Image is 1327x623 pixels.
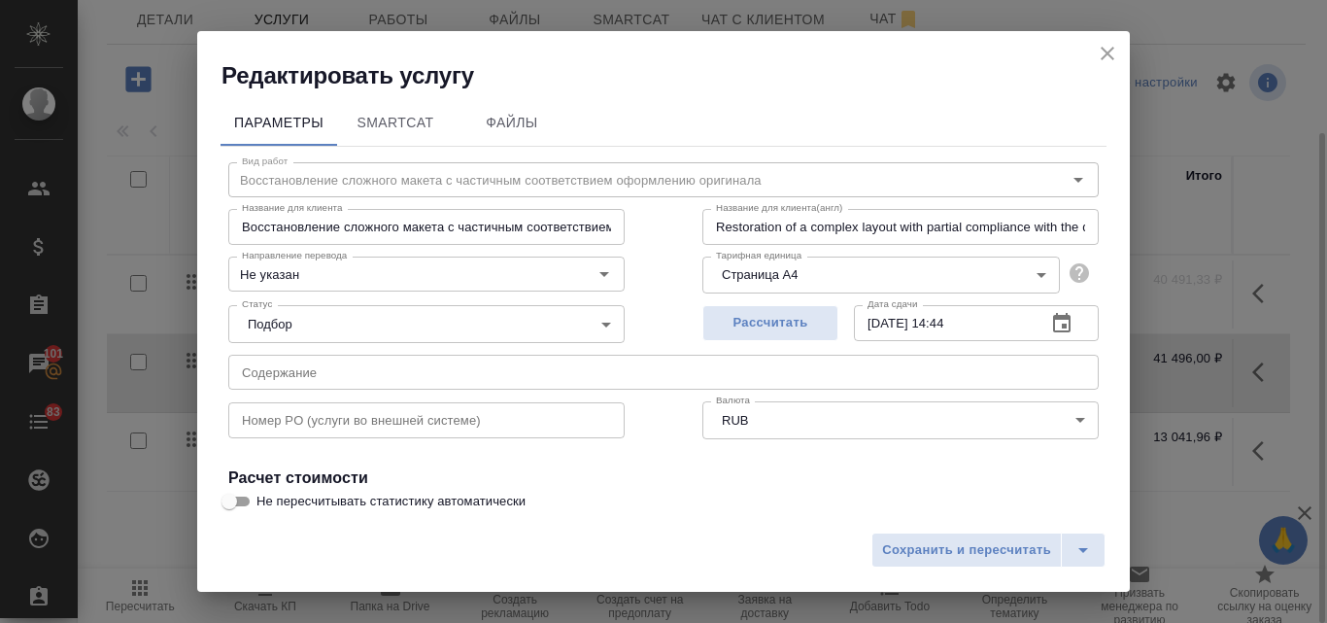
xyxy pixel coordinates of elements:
[716,266,803,283] button: Страница А4
[228,467,1099,490] h4: Расчет стоимости
[415,522,565,541] p: Использовать статистику
[228,305,625,342] div: Подбор
[871,533,1062,568] button: Сохранить и пересчитать
[249,522,379,541] p: Указать общий объем
[349,111,442,135] span: SmartCat
[591,260,618,288] button: Open
[256,492,526,511] span: Не пересчитывать статистику автоматически
[702,401,1099,438] div: RUB
[242,316,298,332] button: Подбор
[702,257,1060,294] div: Страница А4
[1093,39,1122,68] button: close
[716,412,754,429] button: RUB
[232,111,325,135] span: Параметры
[221,60,1130,91] h2: Редактировать услугу
[871,533,1106,568] div: split button
[713,312,828,334] span: Рассчитать
[702,305,838,341] button: Рассчитать
[882,539,1051,562] span: Сохранить и пересчитать
[465,111,559,135] span: Файлы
